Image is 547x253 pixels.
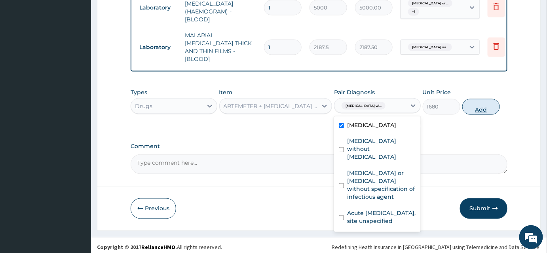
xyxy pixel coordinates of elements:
label: [MEDICAL_DATA] without [MEDICAL_DATA] [347,137,416,161]
label: Types [131,89,147,96]
button: Previous [131,198,176,219]
button: Submit [460,198,507,219]
span: [MEDICAL_DATA] wi... [342,102,386,110]
span: We're online! [46,76,109,156]
td: Laboratory [135,40,181,55]
div: Minimize live chat window [130,4,149,23]
div: ARTEMETER + [MEDICAL_DATA] SYRUP - 15MG/5ML(LONART) [224,102,319,110]
div: Chat with us now [41,44,133,55]
img: d_794563401_company_1708531726252_794563401 [15,40,32,59]
label: [MEDICAL_DATA] or [MEDICAL_DATA] without specification of infectious agent [347,169,416,201]
div: Redefining Heath Insurance in [GEOGRAPHIC_DATA] using Telemedicine and Data Science! [332,243,541,251]
label: Unit Price [423,88,451,96]
button: Add [462,99,500,115]
label: Pair Diagnosis [334,88,375,96]
strong: Copyright © 2017 . [97,244,177,251]
label: Item [219,88,233,96]
textarea: Type your message and hit 'Enter' [4,169,151,196]
td: MALARIAL [MEDICAL_DATA] THICK AND THIN FILMS - [BLOOD] [181,27,260,67]
a: RelianceHMO [141,244,175,251]
span: + 1 [408,8,419,16]
span: [MEDICAL_DATA] wi... [408,44,452,51]
div: Drugs [135,102,152,110]
label: [MEDICAL_DATA] [347,121,396,129]
label: Acute [MEDICAL_DATA], site unspecified [347,209,416,225]
label: Comment [131,143,507,150]
td: Laboratory [135,0,181,15]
